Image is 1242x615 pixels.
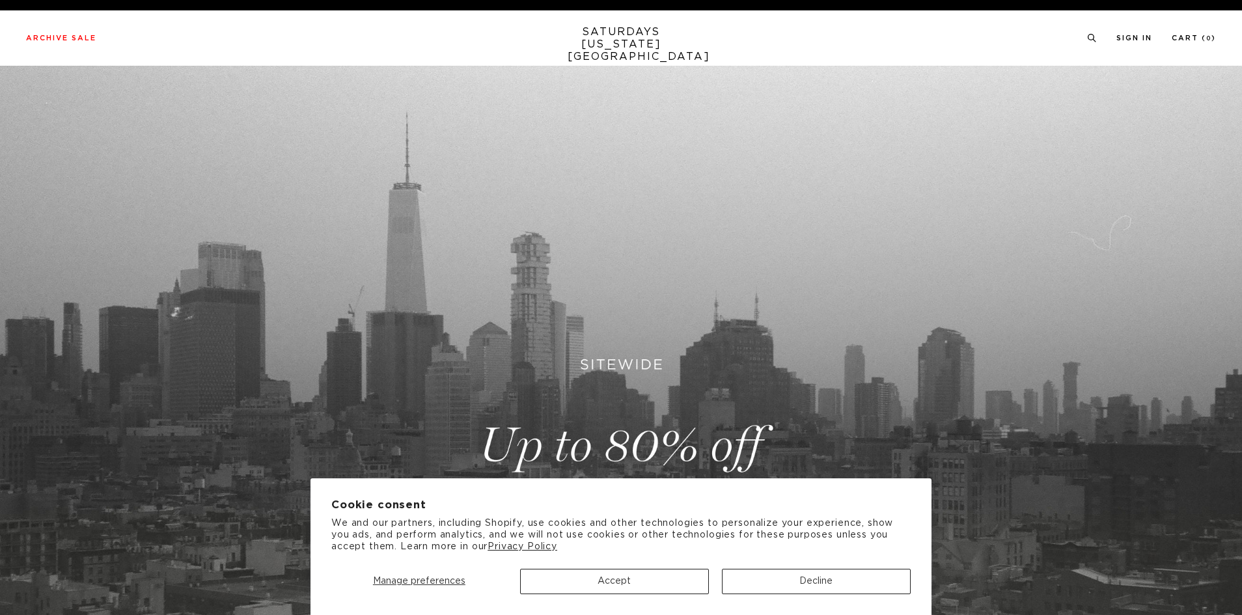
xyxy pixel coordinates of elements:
[722,569,911,594] button: Decline
[568,26,675,63] a: SATURDAYS[US_STATE][GEOGRAPHIC_DATA]
[1116,34,1152,42] a: Sign In
[331,569,507,594] button: Manage preferences
[373,577,465,586] span: Manage preferences
[1172,34,1216,42] a: Cart (0)
[331,499,911,512] h2: Cookie consent
[488,542,557,551] a: Privacy Policy
[1206,36,1211,42] small: 0
[520,569,709,594] button: Accept
[331,517,911,553] p: We and our partners, including Shopify, use cookies and other technologies to personalize your ex...
[26,34,96,42] a: Archive Sale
